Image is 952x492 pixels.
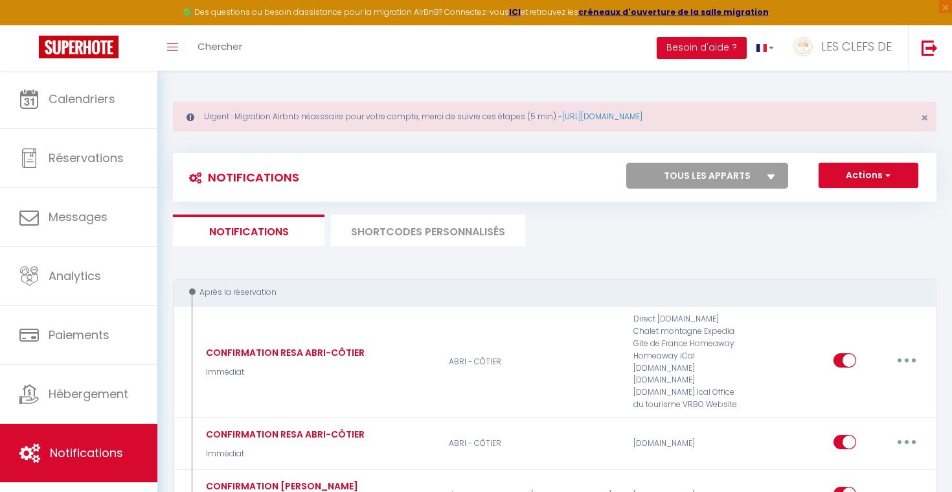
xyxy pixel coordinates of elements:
li: Notifications [173,215,324,246]
button: Actions [819,163,918,189]
span: Chercher [198,40,242,53]
a: [URL][DOMAIN_NAME] [562,111,642,122]
span: Notifications [50,445,123,461]
p: Immédiat [203,366,365,379]
div: CONFIRMATION RESA ABRI-CÔTIER [203,346,365,360]
p: Immédiat [203,448,365,460]
img: logout [922,40,938,56]
div: Direct [DOMAIN_NAME] Chalet montagne Expedia Gite de France Homeaway Homeaway iCal [DOMAIN_NAME] ... [625,313,748,411]
div: Urgent : Migration Airbnb nécessaire pour votre compte, merci de suivre ces étapes (5 min) - [173,102,936,132]
span: Calendriers [49,91,115,107]
span: × [921,110,928,126]
p: ABRI - CÔTIER [440,313,625,411]
li: SHORTCODES PERSONNALISÉS [331,215,525,246]
div: CONFIRMATION RESA ABRI-CÔTIER [203,427,365,441]
h3: Notifications [183,163,299,192]
span: Messages [49,209,108,225]
img: ... [793,37,813,56]
span: Analytics [49,268,101,284]
span: Réservations [49,150,124,166]
a: créneaux d'ouverture de la salle migration [578,6,769,18]
button: Close [921,112,928,124]
img: Super Booking [39,36,119,58]
a: ... LES CLEFS DE [784,25,908,71]
div: [DOMAIN_NAME] [625,425,748,463]
p: ABRI - CÔTIER [440,425,625,463]
div: Après la réservation [185,287,910,299]
a: Chercher [188,25,252,71]
button: Besoin d'aide ? [657,37,747,59]
span: LES CLEFS DE [821,38,892,54]
span: Paiements [49,327,109,343]
span: Hébergement [49,386,128,402]
a: ICI [509,6,521,18]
